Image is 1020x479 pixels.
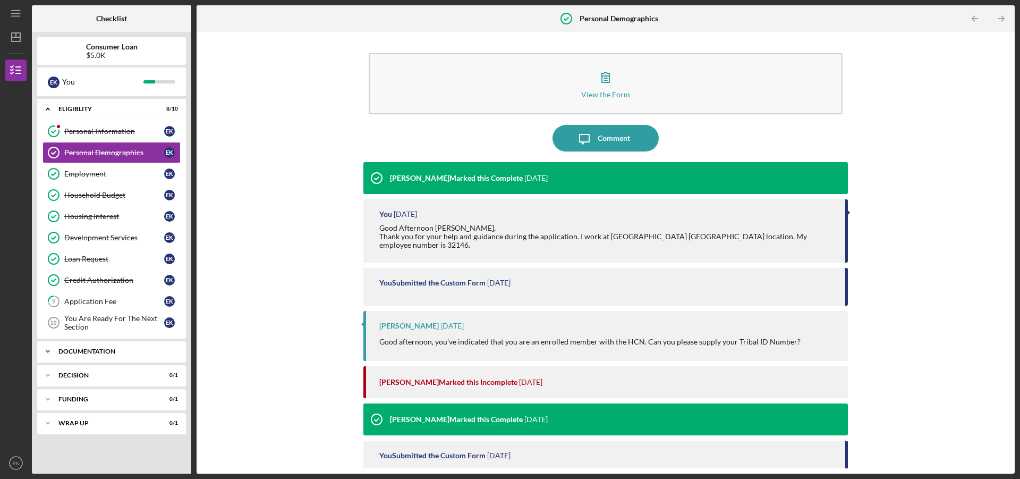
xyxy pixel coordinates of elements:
[379,336,801,348] p: Good afternoon, you've indicated that you are an enrolled member with the HCN. Can you please sup...
[164,126,175,137] div: E K
[64,212,164,221] div: Housing Interest
[58,420,151,426] div: Wrap up
[86,51,138,60] div: $5.0K
[159,420,178,426] div: 0 / 1
[42,291,181,312] a: 9Application FeeEK
[64,255,164,263] div: Loan Request
[64,297,164,306] div: Application Fee
[42,312,181,333] a: 10You Are Ready For The Next SectionEK
[164,254,175,264] div: E K
[524,174,548,182] time: 2025-09-02 19:50
[379,279,486,287] div: You Submitted the Custom Form
[487,451,511,460] time: 2025-08-30 14:11
[369,53,843,114] button: View the Form
[42,163,181,184] a: EmploymentEK
[42,206,181,227] a: Housing InterestEK
[581,90,630,98] div: View the Form
[164,275,175,285] div: E K
[519,378,542,386] time: 2025-09-01 18:20
[42,121,181,142] a: Personal InformationEK
[13,460,20,466] text: EK
[58,372,151,379] div: Decision
[164,232,175,243] div: E K
[379,451,486,460] div: You Submitted the Custom Form
[580,14,658,23] b: Personal Demographics
[64,233,164,242] div: Development Services
[64,314,164,331] div: You Are Ready For The Next Section
[42,270,181,291] a: Credit AuthorizationEK
[390,415,523,424] div: [PERSON_NAME] Marked this Complete
[5,452,27,474] button: EK
[394,210,417,219] time: 2025-09-02 17:16
[48,77,59,88] div: E K
[64,148,164,157] div: Personal Demographics
[164,147,175,158] div: E K
[164,296,175,307] div: E K
[42,184,181,206] a: Household BudgetEK
[159,396,178,402] div: 0 / 1
[598,125,630,152] div: Comment
[42,142,181,163] a: Personal DemographicsEK
[96,14,127,23] b: Checklist
[379,322,439,330] div: [PERSON_NAME]
[164,317,175,328] div: E K
[58,396,151,402] div: Funding
[62,73,143,91] div: You
[64,276,164,284] div: Credit Authorization
[390,174,523,182] div: [PERSON_NAME] Marked this Complete
[524,415,548,424] time: 2025-09-01 18:19
[379,210,392,219] div: You
[159,106,178,112] div: 8 / 10
[440,322,464,330] time: 2025-09-01 18:20
[58,106,151,112] div: Eligiblity
[58,348,173,355] div: Documentation
[159,372,178,379] div: 0 / 1
[86,43,138,51] b: Consumer Loan
[64,170,164,178] div: Employment
[50,320,56,326] tspan: 10
[64,191,164,199] div: Household Budget
[487,279,511,287] time: 2025-09-02 17:15
[64,127,164,136] div: Personal Information
[164,169,175,179] div: E K
[42,248,181,270] a: Loan RequestEK
[164,211,175,222] div: E K
[379,224,835,249] div: Good Afternoon [PERSON_NAME], Thank you for your help and guidance during the application. I work...
[379,378,517,386] div: [PERSON_NAME] Marked this Incomplete
[52,298,56,305] tspan: 9
[42,227,181,248] a: Development ServicesEK
[164,190,175,200] div: E K
[552,125,659,152] button: Comment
